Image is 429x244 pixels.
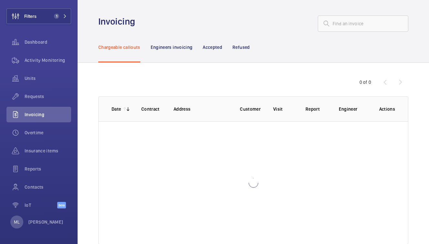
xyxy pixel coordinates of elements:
[98,44,140,50] p: Chargeable callouts
[25,148,71,154] span: Insurance items
[25,93,71,100] span: Requests
[57,202,66,208] span: Beta
[112,106,121,112] p: Date
[273,106,295,112] p: Visit
[339,106,369,112] p: Engineer
[6,8,71,24] button: Filters1
[379,106,395,112] p: Actions
[14,219,20,225] p: ML
[318,16,408,32] input: Find an invoice
[25,111,71,118] span: Invoicing
[25,129,71,136] span: Overtime
[28,219,63,225] p: [PERSON_NAME]
[203,44,222,50] p: Accepted
[306,106,328,112] p: Report
[141,106,163,112] p: Contract
[25,39,71,45] span: Dashboard
[174,106,230,112] p: Address
[25,202,57,208] span: IoT
[25,166,71,172] span: Reports
[240,106,263,112] p: Customer
[25,75,71,82] span: Units
[54,14,59,19] span: 1
[24,13,37,19] span: Filters
[232,44,250,50] p: Refused
[98,16,139,28] h1: Invoicing
[359,79,371,85] div: 0 of 0
[25,184,71,190] span: Contacts
[25,57,71,63] span: Activity Monitoring
[151,44,193,50] p: Engineers invoicing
